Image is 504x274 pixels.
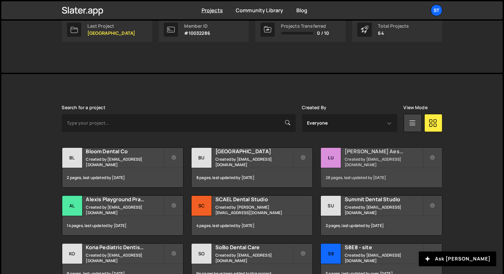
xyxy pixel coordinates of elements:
div: 28 pages, last updated by [DATE] [321,168,442,187]
div: 4 pages, last updated by [DATE] [192,216,312,235]
div: 8 pages, last updated by [DATE] [192,168,312,187]
h2: S8E8 - site [345,244,422,251]
label: Search for a project [62,105,105,110]
div: Bl [62,148,83,168]
div: S8 [321,244,341,264]
div: 14 pages, last updated by [DATE] [62,216,183,235]
div: So [192,244,212,264]
a: St [431,5,442,16]
a: Lu [PERSON_NAME] Aesthetic Created by [EMAIL_ADDRESS][DOMAIN_NAME] 28 pages, last updated by [DATE] [321,147,442,188]
small: Created by [EMAIL_ADDRESS][DOMAIN_NAME] [215,156,293,167]
h2: SCAEL Dental Studio [215,196,293,203]
div: 2 pages, last updated by [DATE] [62,168,183,187]
button: Ask [PERSON_NAME] [419,251,496,266]
h2: Summit Dental Studio [345,196,422,203]
div: Last Project [88,24,135,29]
span: 0 / 10 [317,31,329,36]
h2: Kona Pediatric Dentistry [86,244,164,251]
p: [GEOGRAPHIC_DATA] [88,31,135,36]
small: Created by [EMAIL_ADDRESS][DOMAIN_NAME] [86,252,164,263]
div: Al [62,196,83,216]
a: Blog [296,7,308,14]
a: Al Alexis Playground Practice Created by [EMAIL_ADDRESS][DOMAIN_NAME] 14 pages, last updated by [... [62,195,183,236]
a: Community Library [236,7,283,14]
label: View Mode [404,105,428,110]
div: SC [192,196,212,216]
small: Created by [EMAIL_ADDRESS][DOMAIN_NAME] [345,252,422,263]
a: Bl Bloom Dental Co Created by [EMAIL_ADDRESS][DOMAIN_NAME] 2 pages, last updated by [DATE] [62,147,183,188]
div: Lu [321,148,341,168]
h2: Bloom Dental Co [86,148,164,155]
small: Created by [PERSON_NAME][EMAIL_ADDRESS][DOMAIN_NAME] [215,204,293,215]
small: Created by [EMAIL_ADDRESS][DOMAIN_NAME] [345,156,422,167]
h2: [PERSON_NAME] Aesthetic [345,148,422,155]
label: Created By [302,105,327,110]
div: Bu [192,148,212,168]
p: 64 [378,31,409,36]
p: #10032286 [184,31,210,36]
div: 2 pages, last updated by [DATE] [321,216,442,235]
small: Created by [EMAIL_ADDRESS][DOMAIN_NAME] [86,204,164,215]
a: Su Summit Dental Studio Created by [EMAIL_ADDRESS][DOMAIN_NAME] 2 pages, last updated by [DATE] [321,195,442,236]
div: Ko [62,244,83,264]
h2: [GEOGRAPHIC_DATA] [215,148,293,155]
div: Member ID [184,24,210,29]
h2: SoBo Dental Care [215,244,293,251]
div: Projects Transferred [281,24,329,29]
small: Created by [EMAIL_ADDRESS][DOMAIN_NAME] [86,156,164,167]
input: Type your project... [62,114,296,132]
small: Created by [EMAIL_ADDRESS][DOMAIN_NAME] [345,204,422,215]
div: Su [321,196,341,216]
small: Created by [EMAIL_ADDRESS][DOMAIN_NAME] [215,252,293,263]
a: Last Project [GEOGRAPHIC_DATA] [62,17,152,42]
a: SC SCAEL Dental Studio Created by [PERSON_NAME][EMAIL_ADDRESS][DOMAIN_NAME] 4 pages, last updated... [191,195,313,236]
a: Projects [202,7,223,14]
h2: Alexis Playground Practice [86,196,164,203]
a: Bu [GEOGRAPHIC_DATA] Created by [EMAIL_ADDRESS][DOMAIN_NAME] 8 pages, last updated by [DATE] [191,147,313,188]
div: Total Projects [378,24,409,29]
